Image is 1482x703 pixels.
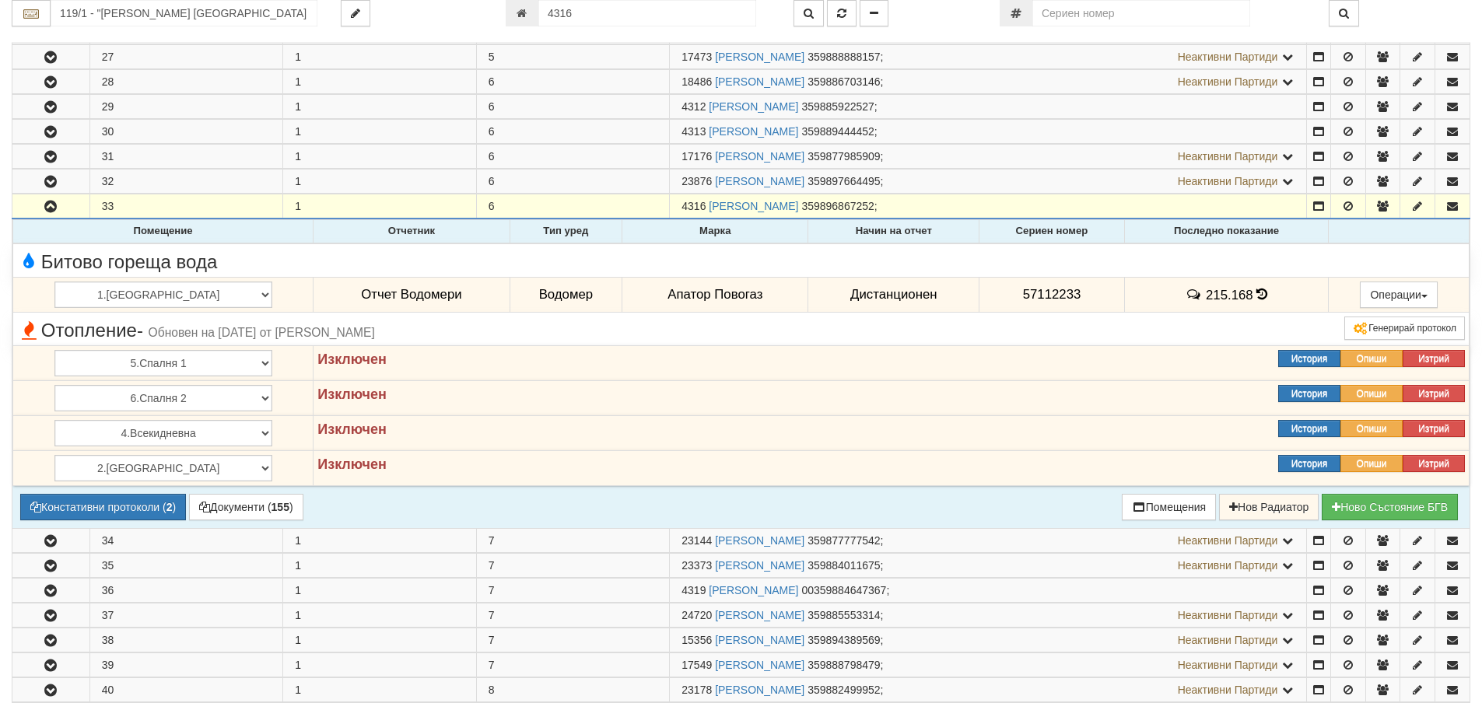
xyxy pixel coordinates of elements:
[283,677,477,701] td: 1
[1178,659,1278,671] span: Неактивни Партиди
[670,677,1307,701] td: ;
[489,584,495,596] span: 7
[681,559,712,572] span: Партида №
[681,534,712,547] span: Партида №
[670,194,1307,219] td: ;
[808,150,880,163] span: 359877985909
[670,70,1307,94] td: ;
[283,170,477,194] td: 1
[1124,220,1329,243] th: Последно показание
[317,456,387,472] strong: Изключен
[17,320,375,341] span: Отопление
[681,51,712,63] span: Партида №
[283,194,477,219] td: 1
[715,75,804,88] a: [PERSON_NAME]
[979,220,1124,243] th: Сериен номер
[1186,287,1206,302] span: История на забележките
[489,534,495,547] span: 7
[283,145,477,169] td: 1
[622,220,808,243] th: Марка
[681,75,712,88] span: Партида №
[489,609,495,621] span: 7
[808,634,880,646] span: 359894389569
[1340,385,1403,402] button: Опиши
[489,684,495,696] span: 8
[1278,350,1340,367] button: История
[1178,534,1278,547] span: Неактивни Партиди
[670,578,1307,602] td: ;
[681,659,712,671] span: Партида №
[670,652,1307,677] td: ;
[272,501,289,513] b: 155
[709,584,798,596] a: [PERSON_NAME]
[17,252,217,272] span: Битово гореща вода
[1360,282,1438,308] button: Операции
[314,220,510,243] th: Отчетник
[1178,175,1278,187] span: Неактивни Партиди
[489,559,495,572] span: 7
[681,634,712,646] span: Партида №
[808,277,979,313] td: Дистанционен
[1122,494,1217,520] button: Помещения
[715,609,804,621] a: [PERSON_NAME]
[1403,385,1465,402] button: Изтрий
[89,553,283,577] td: 35
[489,150,495,163] span: 6
[89,70,283,94] td: 28
[681,684,712,696] span: Партида №
[1023,287,1081,302] span: 57112233
[1278,455,1340,472] button: История
[1340,455,1403,472] button: Опиши
[283,553,477,577] td: 1
[1403,455,1465,472] button: Изтрий
[670,95,1307,119] td: ;
[808,659,880,671] span: 359888798479
[489,51,495,63] span: 5
[283,578,477,602] td: 1
[89,603,283,627] td: 37
[283,628,477,652] td: 1
[715,175,804,187] a: [PERSON_NAME]
[317,351,387,367] strong: Изключен
[89,652,283,677] td: 39
[89,145,283,169] td: 31
[1178,75,1278,88] span: Неактивни Партиди
[670,528,1307,552] td: ;
[715,559,804,572] a: [PERSON_NAME]
[189,494,303,520] button: Документи (155)
[1178,51,1278,63] span: Неактивни Партиди
[13,220,314,243] th: Помещение
[808,220,979,243] th: Начин на отчет
[489,125,495,138] span: 6
[489,634,495,646] span: 7
[709,100,798,113] a: [PERSON_NAME]
[89,677,283,701] td: 40
[1178,559,1278,572] span: Неактивни Партиди
[808,175,880,187] span: 359897664495
[283,45,477,69] td: 1
[1219,494,1319,520] button: Нов Радиатор
[670,628,1307,652] td: ;
[1278,385,1340,402] button: История
[20,494,186,520] button: Констативни протоколи (2)
[510,277,622,313] td: Водомер
[670,45,1307,69] td: ;
[808,559,880,572] span: 359884011675
[1322,494,1458,520] button: Новo Състояние БГВ
[808,51,880,63] span: 359888888157
[89,628,283,652] td: 38
[283,652,477,677] td: 1
[801,100,874,113] span: 359885922527
[89,194,283,219] td: 33
[283,603,477,627] td: 1
[1256,287,1267,302] span: История на показанията
[89,45,283,69] td: 27
[489,100,495,113] span: 6
[89,528,283,552] td: 34
[317,421,387,437] strong: Изключен
[1403,350,1465,367] button: Изтрий
[715,634,804,646] a: [PERSON_NAME]
[1403,420,1465,437] button: Изтрий
[283,70,477,94] td: 1
[681,609,712,621] span: Партида №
